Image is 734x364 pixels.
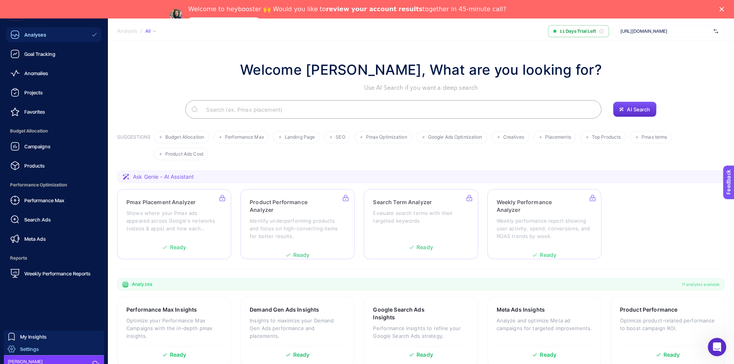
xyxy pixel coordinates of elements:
b: results [398,5,422,13]
span: Analyses [24,32,46,38]
p: Performance insights to refine your Google Search Ads strategy. [373,324,469,340]
a: Weekly Performance Reports [6,266,102,281]
span: Ready [663,352,680,357]
span: Meta Ads [24,236,46,242]
span: Anomalies [24,70,48,76]
span: Reports [6,250,102,266]
span: [URL][DOMAIN_NAME] [620,28,710,34]
a: Campaigns [6,139,102,154]
span: Performance Max [225,134,264,140]
a: Search Ads [6,212,102,227]
a: Anomalies [6,65,102,81]
a: Search Term AnalyzerEvaluate search terms with their targeted keywordsReady [364,189,478,259]
span: Weekly Performance Reports [24,270,91,277]
a: Favorites [6,104,102,119]
span: Budget Allocation [6,123,102,139]
span: Feedback [5,2,29,8]
h3: Meta Ads Insights [497,306,545,314]
span: Ready [417,352,433,357]
span: My Insights [20,334,47,340]
span: Products [24,163,45,169]
p: Optimize your Performance Max Campaigns with the in-depth pmax insights. [126,317,222,340]
img: Profile image for Neslihan [170,9,182,21]
span: Top Products [592,134,621,140]
p: Analyze and optimize Meta ad campaigns for targeted improvements. [497,317,592,332]
div: All [145,28,156,34]
a: Product Performance AnalyzerIdentify underperforming products and focus on high-converting items ... [240,189,354,259]
h1: Welcome [PERSON_NAME], What are you looking for? [240,59,602,80]
span: Settings [20,346,39,352]
h3: SUGGESTIONS [117,134,151,160]
span: 11 Days Trial Left [559,28,596,34]
img: svg%3e [714,27,718,35]
a: Pmax Placement AnalyzerShows where your Pmax ads appeared across Google's networks (videos & apps... [117,189,231,259]
button: AI Search [613,102,656,117]
span: Placements [545,134,571,140]
a: Settings [4,343,104,355]
span: Analyzes [132,281,152,287]
a: Speak with an Expert [188,17,260,27]
a: Meta Ads [6,231,102,247]
span: Google Ads Optimization [428,134,482,140]
span: Performance Optimization [6,177,102,193]
a: Analyses [6,27,102,42]
h3: Demand Gen Ads Insights [250,306,319,314]
span: Analysis [117,28,137,34]
p: Insights to maximize your Demand Gen Ads performance and placements. [250,317,345,340]
h3: Google Search Ads Insights [373,306,444,321]
span: Pmax Optimization [366,134,407,140]
iframe: Intercom live chat [708,338,726,356]
span: Creatives [503,134,524,140]
p: Optimize product-related performance to boost campaign ROI. [620,317,716,332]
a: My Insights [4,330,104,343]
h3: Performance Max Insights [126,306,197,314]
span: AI Search [627,106,650,112]
span: Product Ads Cost [165,151,203,157]
span: Performance Max [24,197,64,203]
span: Ready [293,352,310,357]
span: Goal Tracking [24,51,55,57]
p: Use AI Search if you want a deep search [240,83,602,92]
span: Budget Allocation [165,134,204,140]
a: Projects [6,85,102,100]
span: SEO [336,134,345,140]
span: Ask Genie - AI Assistant [133,173,194,181]
a: Products [6,158,102,173]
h3: Product Performance [620,306,678,314]
a: Performance Max [6,193,102,208]
span: Campaigns [24,143,50,149]
div: Welcome to heybooster 🙌 Would you like to together in 45-minute call? [188,5,506,13]
span: Landing Page [285,134,315,140]
span: Search Ads [24,216,51,223]
span: Ready [540,352,556,357]
span: Favorites [24,109,45,115]
span: / [140,28,142,34]
input: Search [200,99,595,120]
div: Close [719,7,727,12]
a: Goal Tracking [6,46,102,62]
span: Pmax terms [642,134,667,140]
b: review your account [326,5,396,13]
span: 11 analyzes available [682,281,720,287]
span: Ready [170,352,186,357]
a: Weekly Performance AnalyzerWeekly performance report showing user activity, spend, conversions, a... [487,189,601,259]
span: Projects [24,89,43,96]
